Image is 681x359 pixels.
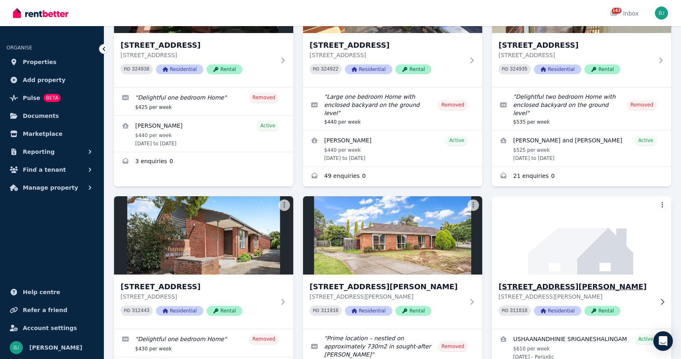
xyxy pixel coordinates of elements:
a: Marketplace [7,126,97,142]
h3: [STREET_ADDRESS] [121,281,275,293]
code: 324935 [510,66,527,72]
p: [STREET_ADDRESS] [121,51,275,59]
img: RentBetter [13,7,68,19]
h3: [STREET_ADDRESS] [310,40,464,51]
a: Edit listing: Delightful one bedroom Home [114,88,293,115]
div: Inbox [610,9,639,18]
img: 54 Westmoreland Road, Sunshine North [488,194,676,277]
a: Help centre [7,284,97,300]
a: Edit listing: Delightful two bedroom Home with enclosed backyard on the ground level [492,88,671,130]
a: View details for Michael Hobbs [303,131,482,166]
span: [PERSON_NAME] [29,343,82,352]
code: 312443 [132,308,149,314]
img: Bom Jin [655,7,668,20]
h3: [STREET_ADDRESS][PERSON_NAME] [499,281,653,293]
a: Edit listing: Large one bedroom Home with enclosed backyard on the ground level [303,88,482,130]
p: [STREET_ADDRESS] [310,51,464,59]
p: [STREET_ADDRESS] [499,51,653,59]
a: PulseBETA [7,90,97,106]
a: Documents [7,108,97,124]
a: Refer a friend [7,302,97,318]
span: Properties [23,57,57,67]
span: Rental [206,64,242,74]
a: 25 Hilton Way, Melton West[STREET_ADDRESS][PERSON_NAME][STREET_ADDRESS][PERSON_NAME]PID 311916Res... [303,196,482,329]
span: Refer a friend [23,305,67,315]
h3: [STREET_ADDRESS] [499,40,653,51]
img: unit 1/1 Larnoo Avenue, Brunswick West [114,196,293,275]
a: Enquiries for 3/282 Langridge Street, Abbotsford [492,167,671,186]
p: [STREET_ADDRESS][PERSON_NAME] [310,293,464,301]
span: Rental [584,306,620,316]
span: 143 [612,8,622,13]
button: Reporting [7,144,97,160]
code: 324938 [132,66,149,72]
span: Documents [23,111,59,121]
button: Manage property [7,179,97,196]
span: Marketplace [23,129,62,139]
small: PID [313,308,319,313]
span: Find a tenant [23,165,66,175]
span: Residential [534,64,581,74]
span: Residential [156,306,203,316]
span: Residential [345,64,392,74]
a: unit 1/1 Larnoo Avenue, Brunswick West[STREET_ADDRESS][STREET_ADDRESS]PID 312443ResidentialRental [114,196,293,329]
code: 324922 [321,66,338,72]
span: Residential [534,306,581,316]
span: Add property [23,75,66,85]
small: PID [502,67,508,71]
button: More options [468,199,479,211]
h3: [STREET_ADDRESS][PERSON_NAME] [310,281,464,293]
a: Account settings [7,320,97,336]
div: Open Intercom Messenger [653,331,673,351]
h3: [STREET_ADDRESS] [121,40,275,51]
a: Properties [7,54,97,70]
span: Reporting [23,147,55,157]
a: Add property [7,72,97,88]
span: Rental [395,306,431,316]
a: Edit listing: Delightful one bedroom Home [114,329,293,357]
span: Help centre [23,287,60,297]
button: More options [657,199,668,211]
a: 54 Westmoreland Road, Sunshine North[STREET_ADDRESS][PERSON_NAME][STREET_ADDRESS][PERSON_NAME]PID... [492,196,671,329]
code: 311916 [321,308,338,314]
small: PID [502,308,508,313]
span: Rental [395,64,431,74]
span: BETA [44,94,61,102]
code: 311818 [510,308,527,314]
a: Enquiries for 6/282 Langridge Street, Abbotsford [303,167,482,186]
span: Residential [156,64,203,74]
span: Account settings [23,323,77,333]
button: More options [279,199,290,211]
p: [STREET_ADDRESS][PERSON_NAME] [499,293,653,301]
img: 25 Hilton Way, Melton West [303,196,482,275]
a: Enquiries for 2/282 Langridge Street, Abbotsford [114,152,293,172]
a: View details for Gordon Smith [114,116,293,152]
p: [STREET_ADDRESS] [121,293,275,301]
span: ORGANISE [7,45,32,51]
button: Find a tenant [7,162,97,178]
small: PID [124,308,130,313]
span: Rental [584,64,620,74]
a: View details for Julien Pascal and Xiang Jing Yang [492,131,671,166]
span: Rental [206,306,242,316]
span: Residential [345,306,392,316]
img: Bom Jin [10,341,23,354]
span: Manage property [23,183,78,193]
small: PID [124,67,130,71]
span: Pulse [23,93,40,103]
small: PID [313,67,319,71]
